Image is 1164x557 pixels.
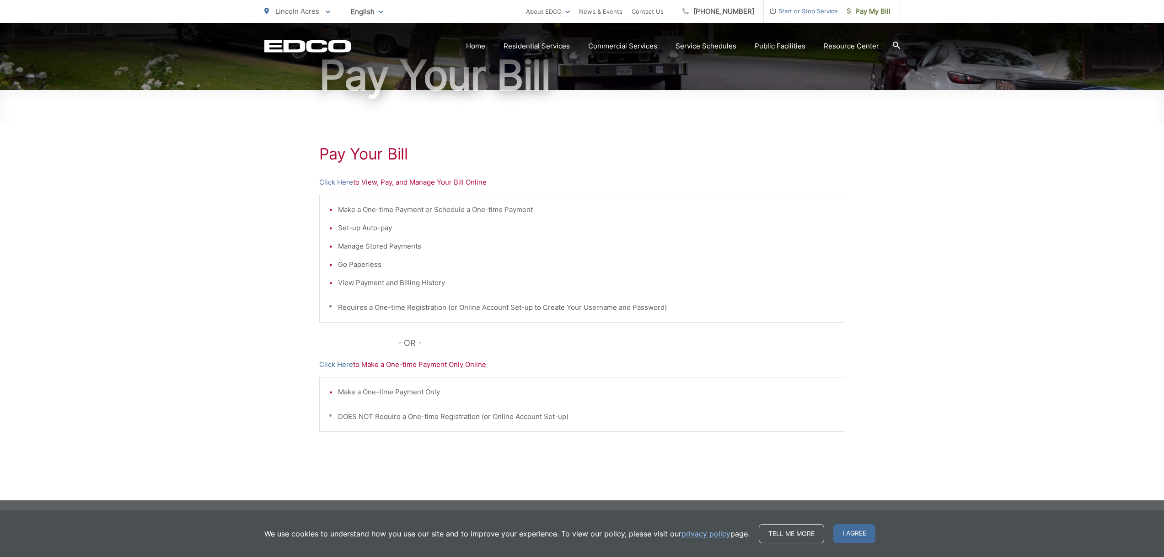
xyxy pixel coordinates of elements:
p: * Requires a One-time Registration (or Online Account Set-up to Create Your Username and Password) [329,302,836,313]
a: Resource Center [824,41,879,52]
a: Home [466,41,485,52]
a: Residential Services [504,41,570,52]
p: - OR - [398,336,845,350]
span: Lincoln Acres [275,7,319,16]
span: I agree [833,524,875,543]
a: Click Here [319,177,353,188]
a: News & Events [579,6,622,17]
p: to Make a One-time Payment Only Online [319,359,845,370]
a: About EDCO [526,6,570,17]
a: Tell me more [759,524,824,543]
p: We use cookies to understand how you use our site and to improve your experience. To view our pol... [264,528,750,539]
h1: Pay Your Bill [319,145,845,163]
a: privacy policy [681,528,730,539]
li: Make a One-time Payment Only [338,387,836,398]
li: Manage Stored Payments [338,241,836,252]
p: to View, Pay, and Manage Your Bill Online [319,177,845,188]
a: Click Here [319,359,353,370]
a: Public Facilities [755,41,805,52]
h1: Pay Your Bill [264,53,900,98]
a: Commercial Services [588,41,657,52]
span: English [344,4,390,20]
a: Contact Us [632,6,664,17]
span: Pay My Bill [847,6,890,17]
a: Service Schedules [676,41,736,52]
a: EDCD logo. Return to the homepage. [264,40,351,53]
li: View Payment and Billing History [338,277,836,288]
li: Make a One-time Payment or Schedule a One-time Payment [338,204,836,215]
p: * DOES NOT Require a One-time Registration (or Online Account Set-up) [329,411,836,422]
li: Set-up Auto-pay [338,223,836,233]
li: Go Paperless [338,259,836,270]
